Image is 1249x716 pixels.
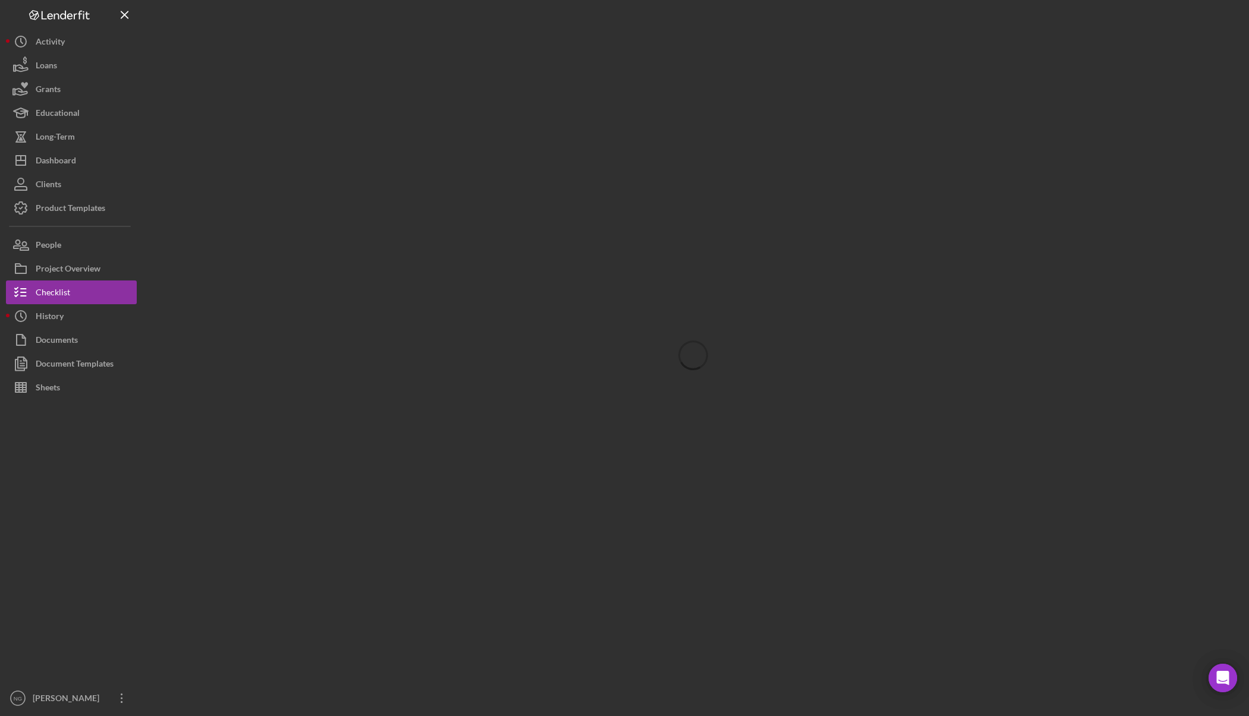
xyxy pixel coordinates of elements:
[30,686,107,713] div: [PERSON_NAME]
[36,30,65,56] div: Activity
[36,149,76,175] div: Dashboard
[36,172,61,199] div: Clients
[6,304,137,328] button: History
[6,172,137,196] button: Clients
[6,125,137,149] button: Long-Term
[36,352,114,378] div: Document Templates
[36,196,105,223] div: Product Templates
[6,280,137,304] button: Checklist
[36,257,100,283] div: Project Overview
[36,233,61,260] div: People
[36,125,75,152] div: Long-Term
[6,686,137,710] button: NG[PERSON_NAME]
[6,352,137,376] button: Document Templates
[36,304,64,331] div: History
[6,77,137,101] button: Grants
[6,149,137,172] button: Dashboard
[36,53,57,80] div: Loans
[36,376,60,402] div: Sheets
[36,280,70,307] div: Checklist
[6,196,137,220] button: Product Templates
[6,101,137,125] button: Educational
[36,101,80,128] div: Educational
[6,30,137,53] button: Activity
[36,328,78,355] div: Documents
[6,328,137,352] button: Documents
[6,376,137,399] button: Sheets
[6,53,137,77] button: Loans
[1209,664,1237,692] div: Open Intercom Messenger
[36,77,61,104] div: Grants
[14,695,22,702] text: NG
[6,257,137,280] button: Project Overview
[6,233,137,257] button: People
